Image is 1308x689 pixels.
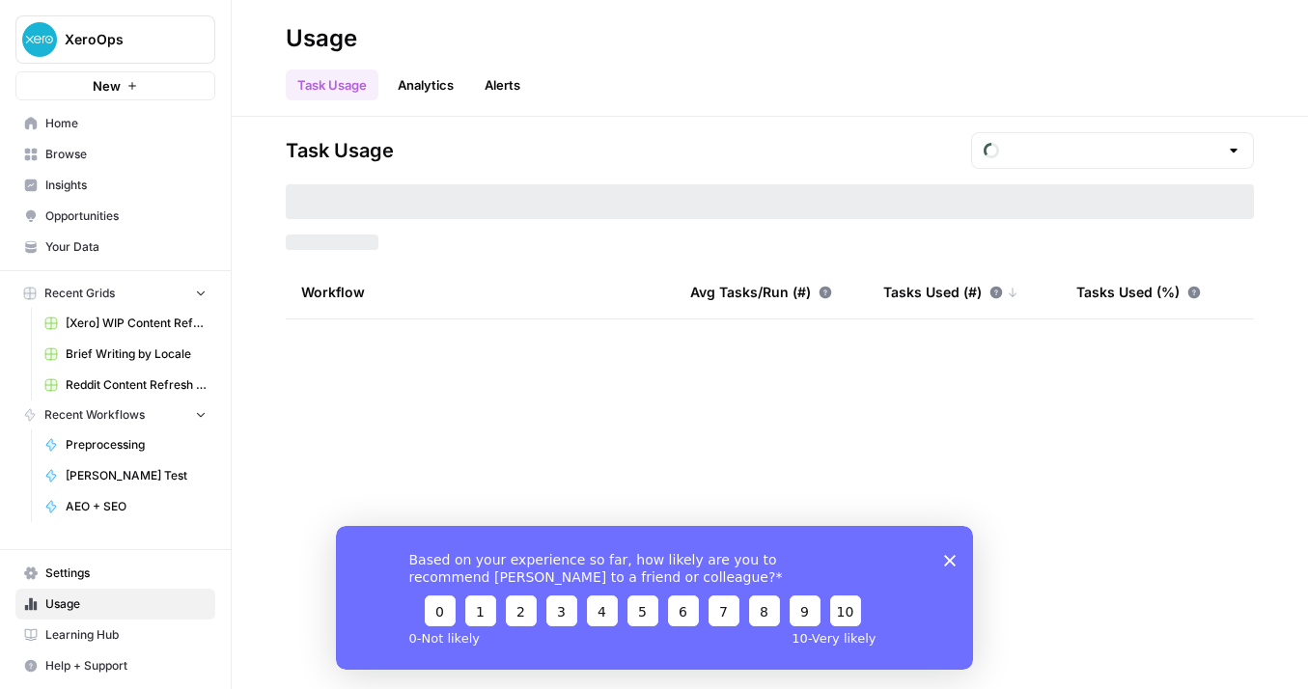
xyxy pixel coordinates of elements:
[286,69,378,100] a: Task Usage
[15,589,215,620] a: Usage
[93,76,121,96] span: New
[66,498,207,515] span: AEO + SEO
[44,406,145,424] span: Recent Workflows
[44,285,115,302] span: Recent Grids
[286,23,357,54] div: Usage
[15,558,215,589] a: Settings
[66,345,207,363] span: Brief Writing by Locale
[45,565,207,582] span: Settings
[690,265,832,318] div: Avg Tasks/Run (#)
[15,170,215,201] a: Insights
[15,139,215,170] a: Browse
[301,265,659,318] div: Workflow
[15,71,215,100] button: New
[473,69,532,100] a: Alerts
[36,370,215,400] a: Reddit Content Refresh - Single URL
[36,308,215,339] a: [Xero] WIP Content Refresh
[15,650,215,681] button: Help + Support
[66,467,207,484] span: [PERSON_NAME] Test
[15,15,215,64] button: Workspace: XeroOps
[65,30,181,49] span: XeroOps
[36,460,215,491] a: [PERSON_NAME] Test
[22,22,57,57] img: XeroOps Logo
[36,429,215,460] a: Preprocessing
[45,595,207,613] span: Usage
[15,620,215,650] a: Learning Hub
[45,115,207,132] span: Home
[15,232,215,262] a: Your Data
[386,69,465,100] a: Analytics
[1076,265,1201,318] div: Tasks Used (%)
[15,108,215,139] a: Home
[336,526,973,670] iframe: Survey from AirOps
[45,146,207,163] span: Browse
[286,137,394,164] span: Task Usage
[45,207,207,225] span: Opportunities
[15,400,215,429] button: Recent Workflows
[36,339,215,370] a: Brief Writing by Locale
[45,238,207,256] span: Your Data
[66,436,207,454] span: Preprocessing
[36,491,215,522] a: AEO + SEO
[15,201,215,232] a: Opportunities
[45,177,207,194] span: Insights
[15,279,215,308] button: Recent Grids
[883,265,1018,318] div: Tasks Used (#)
[66,376,207,394] span: Reddit Content Refresh - Single URL
[45,626,207,644] span: Learning Hub
[45,657,207,675] span: Help + Support
[66,315,207,332] span: [Xero] WIP Content Refresh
